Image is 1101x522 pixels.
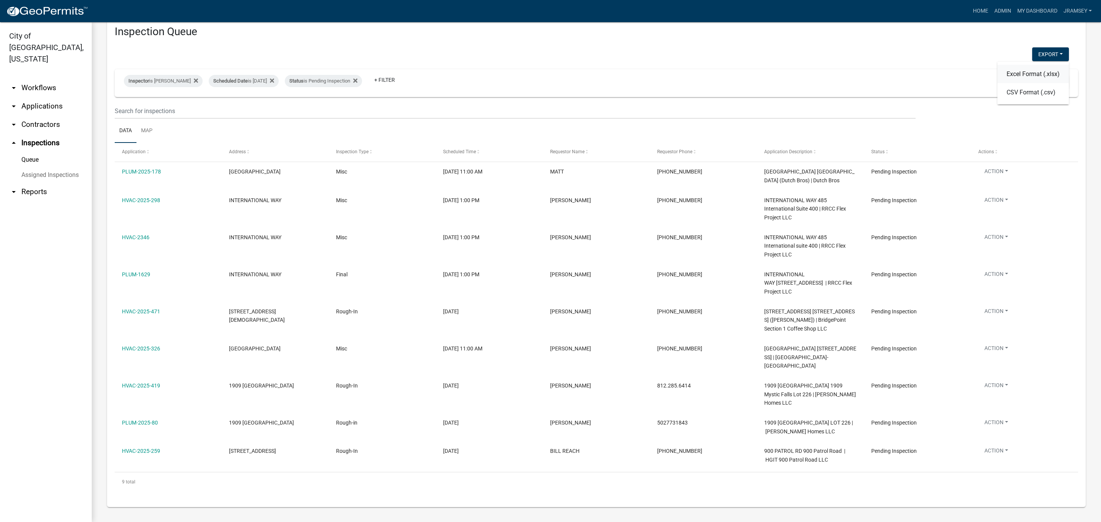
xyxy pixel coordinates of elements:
[764,383,856,406] span: 1909 MYSTIC FALLS CIRCLE 1909 Mystic Falls Lot 226 | Klein Homes LLC
[336,420,357,426] span: Rough-in
[229,197,281,203] span: INTERNATIONAL WAY
[764,345,856,369] span: 1751 Veterans Parkway 1751 Veterans Parkway | Palmetto Jeffersonville-Veterans Pkwy
[122,383,160,389] a: HVAC-2025-419
[222,143,329,161] datatable-header-cell: Address
[978,270,1014,281] button: Action
[978,344,1014,355] button: Action
[550,383,591,389] span: Sara Lamb
[997,65,1069,83] button: Excel Format (.xlsx)
[336,234,347,240] span: Misc
[122,420,158,426] a: PLUM-2025-80
[368,73,401,87] a: + Filter
[229,149,246,154] span: Address
[871,345,917,352] span: Pending Inspection
[978,307,1014,318] button: Action
[443,381,536,390] div: [DATE]
[229,234,281,240] span: INTERNATIONAL WAY
[550,234,591,240] span: ERIC
[115,119,136,143] a: Data
[871,149,885,154] span: Status
[336,383,358,389] span: Rough-In
[336,197,347,203] span: Misc
[971,143,1078,161] datatable-header-cell: Actions
[9,102,18,111] i: arrow_drop_down
[978,381,1014,392] button: Action
[657,271,702,277] span: 502-817-2779
[329,143,436,161] datatable-header-cell: Inspection Type
[650,143,757,161] datatable-header-cell: Requestor Phone
[128,78,149,84] span: Inspector
[1032,47,1069,61] button: Export
[229,420,294,426] span: 1909 MYSTIC FALLS CIRCLE
[657,169,702,175] span: 502-440-2632
[764,149,812,154] span: Application Description
[764,169,854,183] span: 1751 Veterans Parkway 1751 Veterans Parkway (Dutch Bros) | Dutch Bros
[336,308,358,314] span: Rough-In
[9,120,18,129] i: arrow_drop_down
[864,143,971,161] datatable-header-cell: Status
[657,234,702,240] span: 502-817-2779
[871,383,917,389] span: Pending Inspection
[122,308,160,314] a: HVAC-2025-471
[122,197,160,203] a: HVAC-2025-298
[871,169,917,175] span: Pending Inspection
[871,420,917,426] span: Pending Inspection
[997,83,1069,101] button: CSV Format (.csv)
[443,167,536,176] div: [DATE] 11:00 AM
[764,308,855,332] span: 3020-3060 GOTTBRATH WAY 3030 Gottbrath Parkway (PAPA JOHNS) | BridgePoint Section 1 Coffee Shop LLC
[229,383,294,389] span: 1909 MYSTIC FALLS CIRCLE
[550,149,585,154] span: Requestor Name
[978,418,1014,430] button: Action
[978,196,1014,207] button: Action
[336,271,348,277] span: Final
[550,197,591,203] span: ERIC
[122,448,160,454] a: HVAC-2025-259
[657,383,691,389] span: 812.285.6414
[757,143,864,161] datatable-header-cell: Application Description
[443,149,476,154] span: Scheduled Time
[978,233,1014,244] button: Action
[124,75,203,87] div: is [PERSON_NAME]
[978,447,1014,458] button: Action
[657,197,702,203] span: 502-817-2779
[115,143,222,161] datatable-header-cell: Application
[136,119,157,143] a: Map
[764,234,846,258] span: INTERNATIONAL WAY 485 International suite 400 | RRCC Flex Project LLC
[9,187,18,196] i: arrow_drop_down
[764,271,852,295] span: INTERNATIONAL WAY 485 International Drive | RRCC Flex Project LLC
[443,307,536,316] div: [DATE]
[285,75,362,87] div: is Pending Inspection
[9,83,18,92] i: arrow_drop_down
[871,448,917,454] span: Pending Inspection
[336,345,347,352] span: Misc
[871,197,917,203] span: Pending Inspection
[550,308,591,314] span: TROY
[657,149,692,154] span: Requestor Phone
[550,448,580,454] span: BILL REACH
[443,418,536,427] div: [DATE]
[764,448,845,463] span: 900 PATROL RD 900 Patrol Road | HGIT 900 Patrol Road LLC
[213,78,248,84] span: Scheduled Date
[229,271,281,277] span: INTERNATIONAL WAY
[443,344,536,353] div: [DATE] 11:00 AM
[115,25,1078,38] h3: Inspection Queue
[550,345,591,352] span: Jeremy Ramsey
[443,233,536,242] div: [DATE] 1:00 PM
[871,234,917,240] span: Pending Inspection
[336,169,347,175] span: Misc
[871,271,917,277] span: Pending Inspection
[122,345,160,352] a: HVAC-2025-326
[336,448,358,454] span: Rough-In
[443,196,536,205] div: [DATE] 1:00 PM
[115,103,916,119] input: Search for inspections
[550,271,591,277] span: ERIC
[543,143,650,161] datatable-header-cell: Requestor Name
[122,271,150,277] a: PLUM-1629
[336,149,369,154] span: Inspection Type
[122,234,149,240] a: HVAC-2346
[229,169,281,175] span: 1751 Veterans Parkway
[436,143,543,161] datatable-header-cell: Scheduled Time
[978,167,1014,178] button: Action
[122,169,161,175] a: PLUM-2025-178
[289,78,304,84] span: Status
